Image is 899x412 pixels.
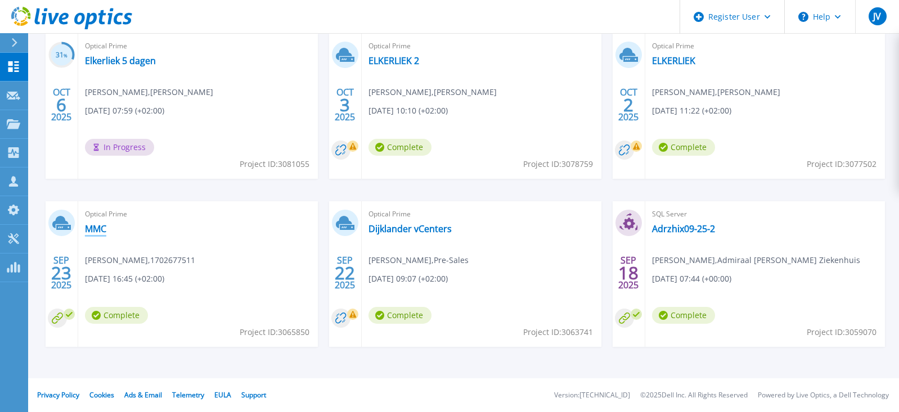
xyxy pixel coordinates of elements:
span: Optical Prime [85,40,311,52]
div: OCT 2025 [618,84,639,125]
a: Support [241,390,266,400]
span: [PERSON_NAME] , Pre-Sales [368,254,469,266]
span: Optical Prime [652,40,878,52]
div: OCT 2025 [51,84,72,125]
span: Complete [85,307,148,324]
span: Project ID: 3065850 [240,326,309,338]
span: Optical Prime [368,40,595,52]
a: EULA [214,390,231,400]
li: © 2025 Dell Inc. All Rights Reserved [640,392,748,399]
span: 22 [335,268,355,278]
span: [PERSON_NAME] , [PERSON_NAME] [652,86,780,98]
div: SEP 2025 [51,252,72,293]
span: Project ID: 3078759 [523,158,593,170]
span: 18 [618,268,639,278]
span: [DATE] 09:07 (+02:00) [368,273,448,285]
span: [DATE] 07:44 (+00:00) [652,273,731,285]
span: % [64,52,68,58]
a: MMC [85,223,106,234]
a: ELKERLIEK [652,55,695,66]
span: Complete [652,307,715,324]
li: Powered by Live Optics, a Dell Technology [758,392,889,399]
span: In Progress [85,139,154,156]
div: SEP 2025 [334,252,356,293]
span: Complete [368,307,431,324]
span: JV [873,12,881,21]
span: [PERSON_NAME] , Admiraal [PERSON_NAME] Ziekenhuis [652,254,860,266]
span: [PERSON_NAME] , [PERSON_NAME] [368,86,497,98]
div: SEP 2025 [618,252,639,293]
a: Dijklander vCenters [368,223,452,234]
a: Cookies [89,390,114,400]
span: [PERSON_NAME] , [PERSON_NAME] [85,86,213,98]
span: Project ID: 3081055 [240,158,309,170]
span: [DATE] 07:59 (+02:00) [85,105,164,117]
span: 2 [623,100,633,110]
span: Optical Prime [85,208,311,220]
span: Project ID: 3059070 [807,326,876,338]
span: [DATE] 16:45 (+02:00) [85,273,164,285]
a: Telemetry [172,390,204,400]
span: Complete [652,139,715,156]
div: OCT 2025 [334,84,356,125]
a: Privacy Policy [37,390,79,400]
span: Optical Prime [368,208,595,220]
span: 6 [56,100,66,110]
a: Ads & Email [124,390,162,400]
span: [DATE] 10:10 (+02:00) [368,105,448,117]
h3: 31 [48,49,75,62]
span: [PERSON_NAME] , 1702677511 [85,254,195,266]
li: Version: [TECHNICAL_ID] [554,392,630,399]
span: [DATE] 11:22 (+02:00) [652,105,731,117]
a: ELKERLIEK 2 [368,55,419,66]
span: Complete [368,139,431,156]
a: Adrzhix09-25-2 [652,223,715,234]
a: Elkerliek 5 dagen [85,55,156,66]
span: Project ID: 3063741 [523,326,593,338]
span: 3 [340,100,350,110]
span: Project ID: 3077502 [807,158,876,170]
span: 23 [51,268,71,278]
span: SQL Server [652,208,878,220]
